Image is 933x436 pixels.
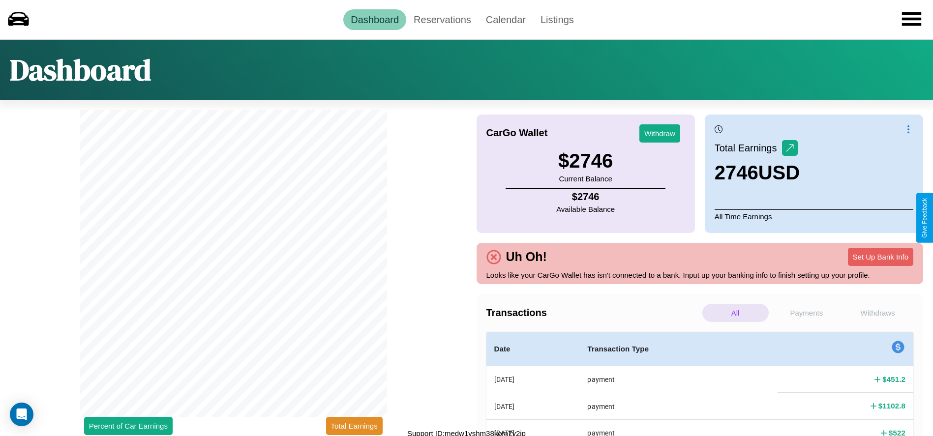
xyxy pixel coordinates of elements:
[715,162,800,184] h3: 2746 USD
[486,366,580,393] th: [DATE]
[715,139,782,157] p: Total Earnings
[558,150,613,172] h3: $ 2746
[501,250,552,264] h4: Uh Oh!
[10,403,33,426] div: Open Intercom Messenger
[84,417,173,435] button: Percent of Car Earnings
[844,304,911,322] p: Withdraws
[533,9,581,30] a: Listings
[579,393,778,419] th: payment
[639,124,680,143] button: Withdraw
[878,401,905,411] h4: $ 1102.8
[406,9,479,30] a: Reservations
[774,304,840,322] p: Payments
[343,9,406,30] a: Dashboard
[702,304,769,322] p: All
[921,198,928,238] div: Give Feedback
[326,417,383,435] button: Total Earnings
[556,191,615,203] h4: $ 2746
[486,127,548,139] h4: CarGo Wallet
[494,343,572,355] h4: Date
[556,203,615,216] p: Available Balance
[579,366,778,393] th: payment
[486,393,580,419] th: [DATE]
[715,209,913,223] p: All Time Earnings
[587,343,770,355] h4: Transaction Type
[558,172,613,185] p: Current Balance
[848,248,913,266] button: Set Up Bank Info
[479,9,533,30] a: Calendar
[882,374,905,384] h4: $ 451.2
[486,268,914,282] p: Looks like your CarGo Wallet has isn't connected to a bank. Input up your banking info to finish ...
[10,50,151,90] h1: Dashboard
[486,307,700,319] h4: Transactions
